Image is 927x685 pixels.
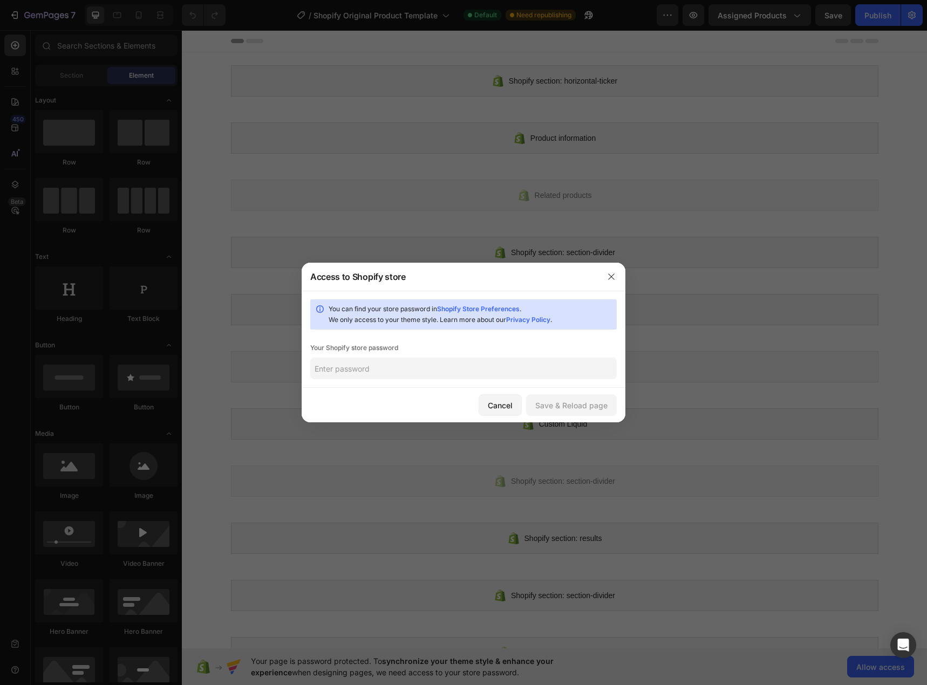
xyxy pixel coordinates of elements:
span: Image with text [356,273,406,286]
div: You can find your store password in . We only access to your theme style. Learn more about our . [329,304,612,325]
span: Shopify section: section-divider [329,559,433,572]
span: Custom Liquid [357,387,406,400]
span: Product information [349,101,414,114]
div: Your Shopify store password [310,342,617,353]
span: Shopify section: testimonials [333,616,429,629]
span: Shopify section: horizontal-ticker [327,44,436,57]
button: Cancel [479,394,522,416]
div: Access to Shopify store [310,270,406,283]
button: Save & Reload page [526,394,617,416]
span: Shopify section: section-divider [329,444,433,457]
a: Privacy Policy [506,316,550,324]
input: Enter password [310,358,617,379]
div: Open Intercom Messenger [890,632,916,658]
span: Shopify section: section-divider [329,216,433,229]
a: Shopify Store Preferences [437,305,520,313]
span: Shopify section: results [343,502,420,515]
span: Related products [353,159,410,172]
div: Save & Reload page [535,400,608,411]
span: Custom Liquid [357,330,406,343]
div: Cancel [488,400,513,411]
